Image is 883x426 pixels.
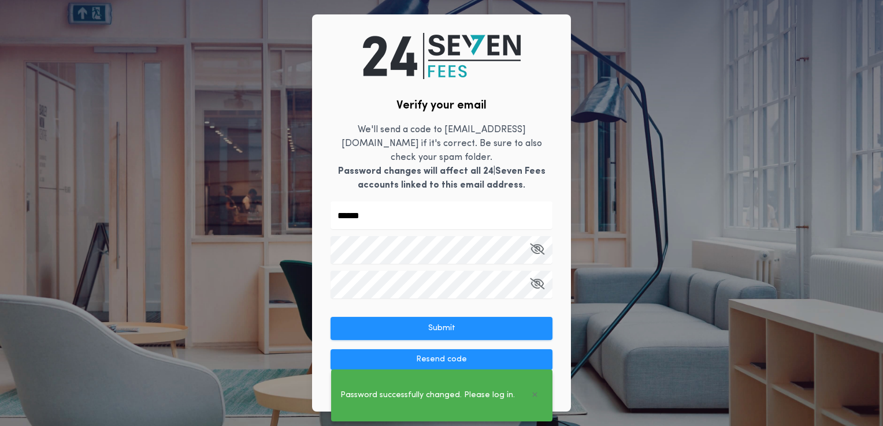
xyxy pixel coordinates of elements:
[331,236,552,264] input: Open Keeper Popup
[340,389,515,402] span: Password successfully changed. Please log in.
[331,123,552,192] p: We'll send a code to [EMAIL_ADDRESS][DOMAIN_NAME] if it's correct. Be sure to also check your spa...
[331,271,552,298] input: Open Keeper Popup
[338,167,546,190] b: Password changes will affect all 24|Seven Fees accounts linked to this email address.
[331,317,552,340] button: Submit
[530,271,544,298] button: Open Keeper Popup
[331,349,552,370] button: Resend code
[363,33,521,79] img: logo
[530,236,544,264] button: Open Keeper Popup
[396,98,487,114] h2: Verify your email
